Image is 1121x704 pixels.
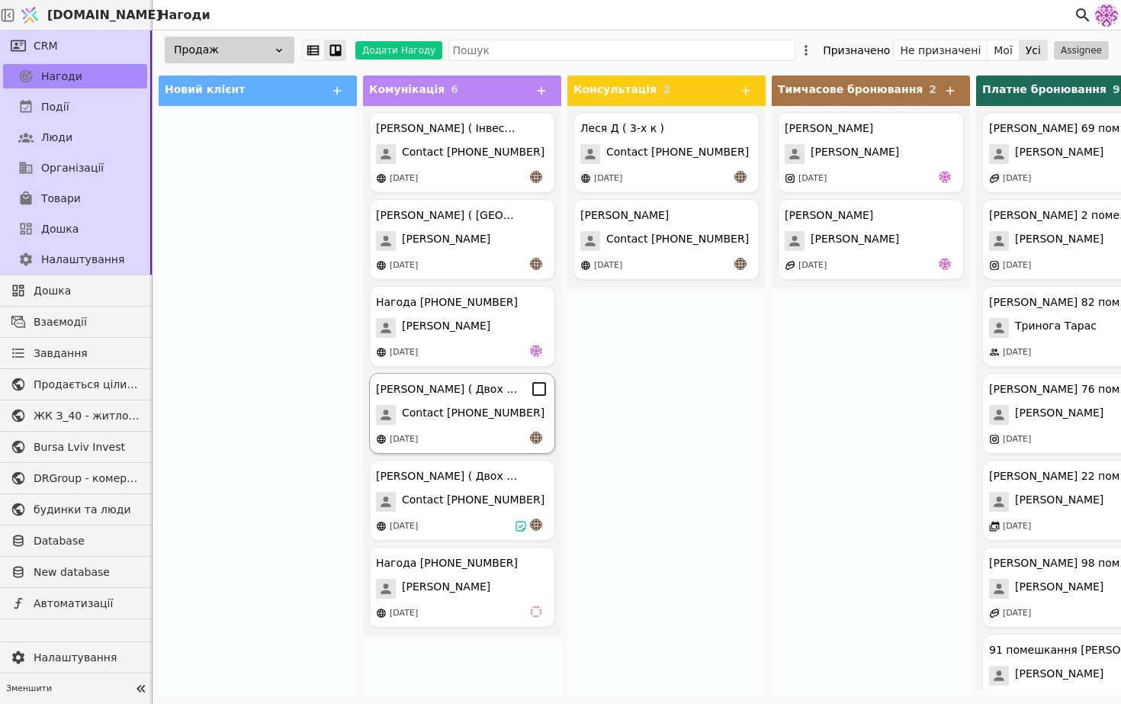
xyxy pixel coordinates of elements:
img: an [734,258,747,270]
span: Contact [PHONE_NUMBER] [606,144,749,164]
span: Консультація [573,83,657,95]
img: online-store.svg [376,173,387,184]
button: Не призначені [894,40,988,61]
img: an [530,519,542,531]
span: Bursa Lviv Invest [34,439,140,455]
img: affiliate-program.svg [785,260,795,271]
span: [DOMAIN_NAME] [47,6,162,24]
span: [PERSON_NAME] [1015,231,1103,251]
img: online-store.svg [376,434,387,445]
button: Додати Нагоду [355,41,442,59]
a: Нагоди [3,64,147,88]
div: Леся Д ( 3-х к ) [580,121,664,137]
span: Дошка [34,283,140,299]
span: [PERSON_NAME] [1015,144,1103,164]
span: Товари [41,191,81,207]
div: [DATE] [390,346,418,359]
a: CRM [3,34,147,58]
div: [DATE] [1003,172,1031,185]
span: Платне бронювання [982,83,1107,95]
a: Події [3,95,147,119]
span: [PERSON_NAME] [1015,492,1103,512]
span: Зменшити [6,683,130,696]
img: online-store.svg [580,260,591,271]
a: Bursa Lviv Invest [3,435,147,459]
div: Призначено [823,40,890,61]
img: online-store.svg [376,260,387,271]
button: Усі [1020,40,1047,61]
span: Організації [41,160,104,176]
a: Взаємодії [3,310,147,334]
img: instagram.svg [785,173,795,184]
span: [PERSON_NAME] [402,318,490,338]
input: Пошук [448,40,795,61]
div: Продаж [165,37,294,63]
div: [PERSON_NAME] ( Інвестиція ) [376,121,521,137]
div: [DATE] [1003,259,1031,272]
div: [PERSON_NAME] [580,207,669,223]
div: [PERSON_NAME][PERSON_NAME][DATE]de [778,112,964,193]
span: Database [34,533,140,549]
img: de [530,345,542,357]
span: [PERSON_NAME] [402,231,490,251]
div: Нагода [PHONE_NUMBER][PERSON_NAME][DATE]de [369,286,555,367]
div: [DATE] [594,172,622,185]
div: [PERSON_NAME] [785,207,873,223]
img: Logo [18,1,41,30]
a: Люди [3,125,147,149]
div: [PERSON_NAME] ( Двох к для дочки )Contact [PHONE_NUMBER][DATE]an [369,373,555,454]
a: Товари [3,186,147,211]
span: New database [34,564,140,580]
span: Contact [PHONE_NUMBER] [402,405,544,425]
span: 2 [663,83,670,95]
a: Налаштування [3,247,147,272]
span: будинки та люди [34,502,140,518]
img: an [530,258,542,270]
img: affiliate-program.svg [989,173,1000,184]
img: affiliate-program.svg [989,608,1000,619]
div: [DATE] [390,172,418,185]
span: Дошка [41,221,79,237]
span: Налаштування [41,252,124,268]
div: [DATE] [1003,346,1031,359]
span: [PERSON_NAME] [1015,666,1103,686]
span: Люди [41,130,72,146]
a: ЖК З_40 - житлова та комерційна нерухомість класу Преміум [3,403,147,428]
div: [PERSON_NAME] ( [GEOGRAPHIC_DATA] ) [376,207,521,223]
span: Події [41,99,69,115]
div: [DATE] [594,259,622,272]
img: online-store.svg [376,608,387,619]
span: [PERSON_NAME] [402,579,490,599]
span: Завдання [34,346,88,362]
div: Нагода [PHONE_NUMBER][PERSON_NAME][DATE]vi [369,547,555,628]
img: people.svg [989,347,1000,358]
div: [PERSON_NAME][PERSON_NAME][DATE]de [778,199,964,280]
div: [PERSON_NAME] ( Двох к для себе ) [376,468,521,484]
a: Продається цілий будинок [PERSON_NAME] нерухомість [3,372,147,397]
img: an [530,432,542,444]
div: [PERSON_NAME] ( Інвестиція )Contact [PHONE_NUMBER][DATE]an [369,112,555,193]
span: CRM [34,38,58,54]
img: instagram.svg [989,434,1000,445]
span: Комунікація [369,83,445,95]
span: 9 [1113,83,1120,95]
span: Contact [PHONE_NUMBER] [402,492,544,512]
button: Мої [988,40,1020,61]
div: [DATE] [1003,520,1031,533]
span: Налаштування [34,650,140,666]
h2: Нагоди [153,6,210,24]
span: Нагоди [41,69,82,85]
span: Автоматизації [34,596,140,612]
span: [PERSON_NAME] [811,144,899,164]
span: Взаємодії [34,314,140,330]
img: vi [530,606,542,618]
a: Дошка [3,217,147,241]
img: instagram.svg [989,260,1000,271]
img: online-store.svg [376,347,387,358]
img: an [734,171,747,183]
span: DRGroup - комерційна нерухоомість [34,471,140,487]
div: Нагода [PHONE_NUMBER] [376,294,518,310]
div: [PERSON_NAME] ( Двох к для себе )Contact [PHONE_NUMBER][DATE]an [369,460,555,541]
div: [DATE] [798,259,827,272]
div: [PERSON_NAME]Contact [PHONE_NUMBER][DATE]an [573,199,760,280]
